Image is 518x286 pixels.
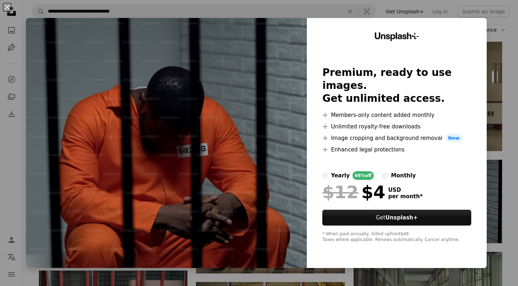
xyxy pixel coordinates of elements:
span: $12 [322,183,358,201]
button: GetUnsplash+ [322,210,471,226]
span: New [445,134,463,142]
span: per month * [388,193,423,200]
li: Image cropping and background removal [322,134,471,142]
li: Enhanced legal protections [322,145,471,154]
li: Unlimited royalty-free downloads [322,122,471,131]
li: Members-only content added monthly [322,111,471,119]
div: * When paid annually, billed upfront $48 Taxes where applicable. Renews automatically. Cancel any... [322,231,471,243]
span: USD [388,187,423,193]
input: yearly66%off [322,173,328,178]
div: $4 [322,183,385,201]
h2: Premium, ready to use images. Get unlimited access. [322,66,471,105]
input: monthly [382,173,388,178]
strong: Unsplash+ [385,214,418,221]
div: yearly [331,171,350,180]
div: 66% off [353,171,374,180]
div: monthly [391,171,416,180]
